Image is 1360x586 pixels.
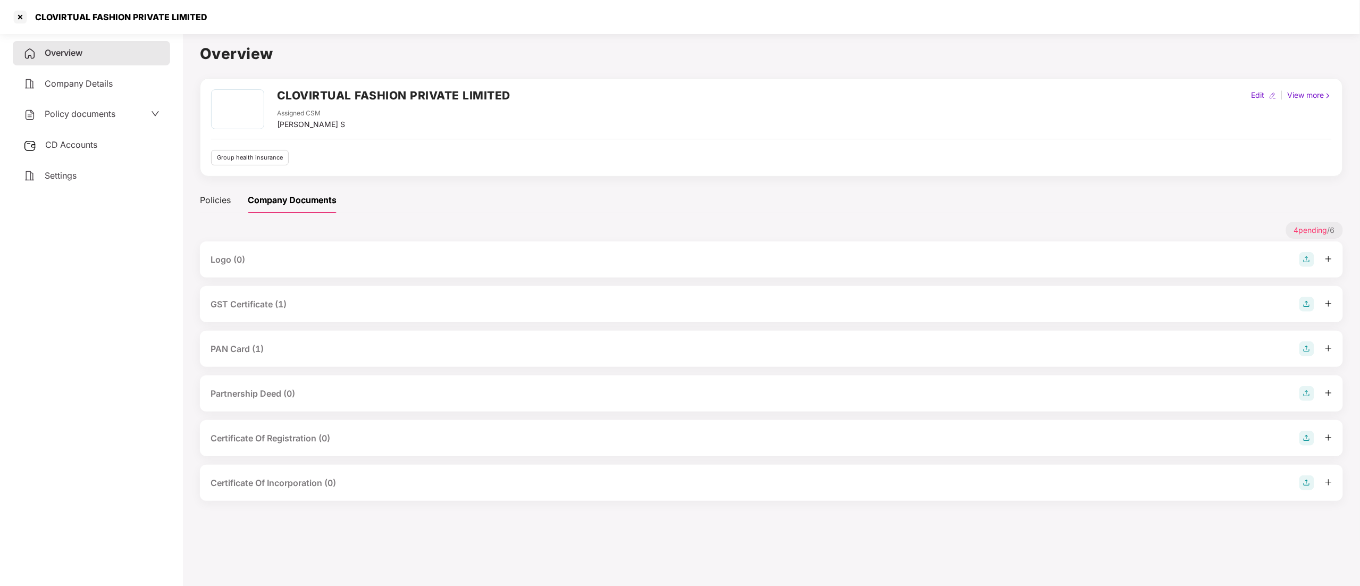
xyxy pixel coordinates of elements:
[1269,92,1277,99] img: editIcon
[1325,255,1332,263] span: plus
[211,476,336,490] div: Certificate Of Incorporation (0)
[1299,297,1314,312] img: svg+xml;base64,PHN2ZyB4bWxucz0iaHR0cDovL3d3dy53My5vcmcvMjAwMC9zdmciIHdpZHRoPSIyOCIgaGVpZ2h0PSIyOC...
[211,150,289,165] div: Group health insurance
[1325,389,1332,397] span: plus
[23,170,36,182] img: svg+xml;base64,PHN2ZyB4bWxucz0iaHR0cDovL3d3dy53My5vcmcvMjAwMC9zdmciIHdpZHRoPSIyNCIgaGVpZ2h0PSIyNC...
[1325,479,1332,486] span: plus
[1299,341,1314,356] img: svg+xml;base64,PHN2ZyB4bWxucz0iaHR0cDovL3d3dy53My5vcmcvMjAwMC9zdmciIHdpZHRoPSIyOCIgaGVpZ2h0PSIyOC...
[1324,92,1332,99] img: rightIcon
[29,12,207,22] div: CLOVIRTUAL FASHION PRIVATE LIMITED
[277,119,345,130] div: [PERSON_NAME] S
[211,387,295,400] div: Partnership Deed (0)
[1325,345,1332,352] span: plus
[45,47,82,58] span: Overview
[211,253,245,266] div: Logo (0)
[1299,431,1314,446] img: svg+xml;base64,PHN2ZyB4bWxucz0iaHR0cDovL3d3dy53My5vcmcvMjAwMC9zdmciIHdpZHRoPSIyOCIgaGVpZ2h0PSIyOC...
[1286,89,1334,101] div: View more
[1299,386,1314,401] img: svg+xml;base64,PHN2ZyB4bWxucz0iaHR0cDovL3d3dy53My5vcmcvMjAwMC9zdmciIHdpZHRoPSIyOCIgaGVpZ2h0PSIyOC...
[45,78,113,89] span: Company Details
[200,194,231,207] div: Policies
[151,110,159,118] span: down
[23,47,36,60] img: svg+xml;base64,PHN2ZyB4bWxucz0iaHR0cDovL3d3dy53My5vcmcvMjAwMC9zdmciIHdpZHRoPSIyNCIgaGVpZ2h0PSIyNC...
[277,108,345,119] div: Assigned CSM
[1279,89,1286,101] div: |
[45,108,115,119] span: Policy documents
[211,342,264,356] div: PAN Card (1)
[211,432,330,445] div: Certificate Of Registration (0)
[45,139,97,150] span: CD Accounts
[1325,434,1332,441] span: plus
[1299,475,1314,490] img: svg+xml;base64,PHN2ZyB4bWxucz0iaHR0cDovL3d3dy53My5vcmcvMjAwMC9zdmciIHdpZHRoPSIyOCIgaGVpZ2h0PSIyOC...
[1286,222,1343,239] p: / 6
[1325,300,1332,307] span: plus
[211,298,287,311] div: GST Certificate (1)
[277,87,510,104] h2: CLOVIRTUAL FASHION PRIVATE LIMITED
[23,78,36,90] img: svg+xml;base64,PHN2ZyB4bWxucz0iaHR0cDovL3d3dy53My5vcmcvMjAwMC9zdmciIHdpZHRoPSIyNCIgaGVpZ2h0PSIyNC...
[1294,225,1328,235] span: 4 pending
[1299,252,1314,267] img: svg+xml;base64,PHN2ZyB4bWxucz0iaHR0cDovL3d3dy53My5vcmcvMjAwMC9zdmciIHdpZHRoPSIyOCIgaGVpZ2h0PSIyOC...
[1249,89,1267,101] div: Edit
[200,42,1343,65] h1: Overview
[45,170,77,181] span: Settings
[23,108,36,121] img: svg+xml;base64,PHN2ZyB4bWxucz0iaHR0cDovL3d3dy53My5vcmcvMjAwMC9zdmciIHdpZHRoPSIyNCIgaGVpZ2h0PSIyNC...
[248,194,337,207] div: Company Documents
[23,139,37,152] img: svg+xml;base64,PHN2ZyB3aWR0aD0iMjUiIGhlaWdodD0iMjQiIHZpZXdCb3g9IjAgMCAyNSAyNCIgZmlsbD0ibm9uZSIgeG...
